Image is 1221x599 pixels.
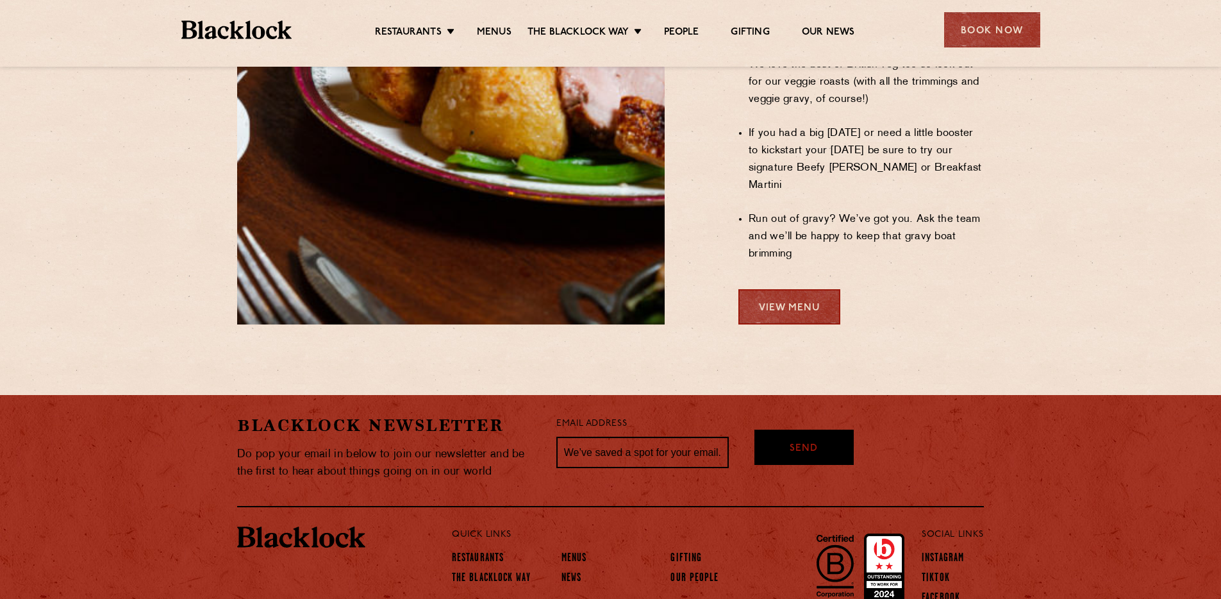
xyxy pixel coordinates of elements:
p: Do pop your email in below to join our newsletter and be the first to hear about things going on ... [237,446,537,480]
a: Menus [477,26,511,40]
li: Run out of gravy? We’ve got you. Ask the team and we’ll be happy to keep that gravy boat brimming [749,211,984,263]
a: Gifting [731,26,769,40]
a: Menus [561,552,587,566]
span: Send [790,442,818,457]
a: Restaurants [375,26,442,40]
a: TikTok [922,572,950,586]
a: Our People [670,572,718,586]
h2: Blacklock Newsletter [237,414,537,437]
p: Social Links [922,527,984,543]
p: Quick Links [452,527,879,543]
a: The Blacklock Way [452,572,531,586]
a: News [561,572,581,586]
input: We’ve saved a spot for your email... [556,437,729,469]
label: Email Address [556,417,627,432]
li: We love the best of British veg too so look out for our veggie roasts (with all the trimmings and... [749,56,984,108]
a: Instagram [922,552,964,566]
a: Our News [802,26,855,40]
div: Book Now [944,12,1040,47]
a: Gifting [670,552,702,566]
a: People [664,26,699,40]
a: View Menu [738,289,840,325]
img: BL_Textured_Logo-footer-cropped.svg [237,527,365,548]
img: BL_Textured_Logo-footer-cropped.svg [181,21,292,39]
a: Restaurants [452,552,504,566]
a: The Blacklock Way [527,26,629,40]
li: If you had a big [DATE] or need a little booster to kickstart your [DATE] be sure to try our sign... [749,125,984,194]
